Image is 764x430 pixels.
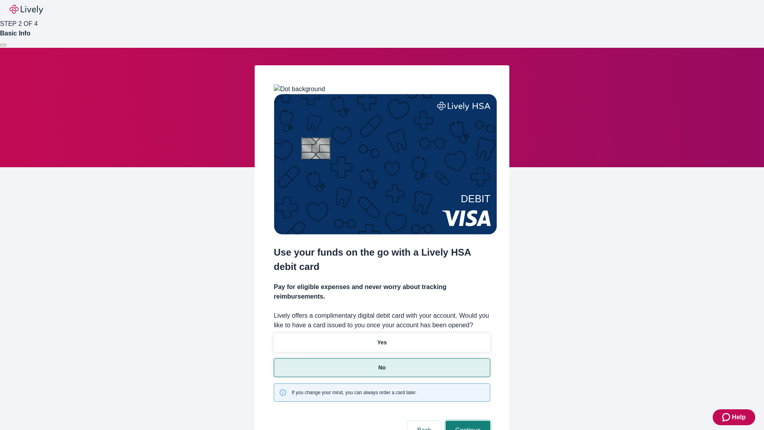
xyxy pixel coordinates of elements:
button: No [274,358,490,377]
span: Help [732,412,746,422]
img: Dot background [274,84,325,94]
button: Yes [274,333,490,352]
h2: Use your funds on the go with a Lively HSA debit card [274,245,490,274]
p: Yes [377,338,387,347]
img: Debit card [274,94,497,235]
p: No [378,364,386,372]
button: Zendesk support iconHelp [713,409,755,425]
h4: Pay for eligible expenses and never worry about tracking reimbursements. [274,282,490,301]
label: Lively offers a complimentary digital debit card with your account. Would you like to have a card... [274,311,490,330]
span: If you change your mind, you can always order a card later. [292,389,417,396]
img: Lively [10,5,43,14]
svg: Zendesk support icon [722,412,732,422]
